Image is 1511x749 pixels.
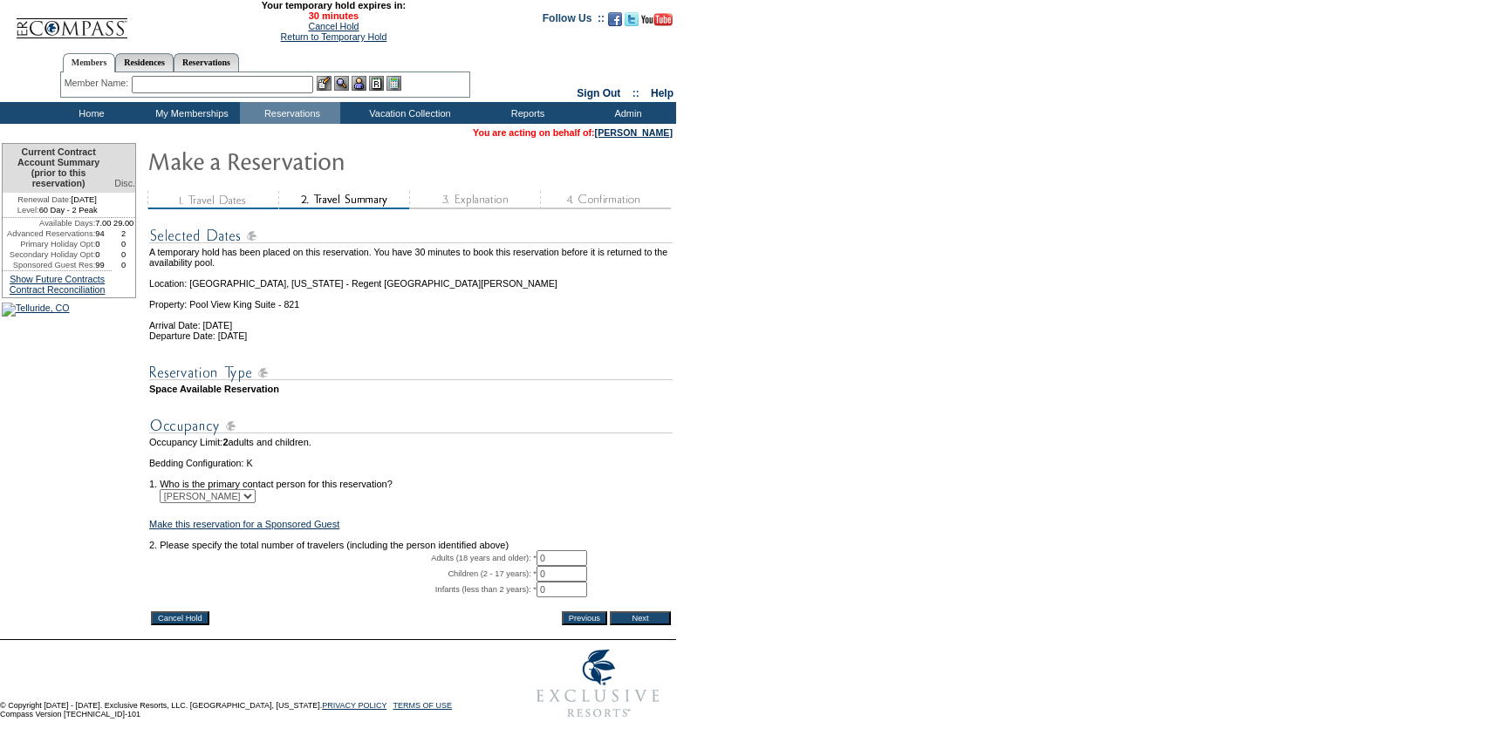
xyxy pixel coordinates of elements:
td: Primary Holiday Opt: [3,239,95,249]
img: step2_state2.gif [278,191,409,209]
td: Bedding Configuration: K [149,458,673,468]
a: Reservations [174,53,239,71]
div: Member Name: [65,76,132,91]
td: 29.00 [112,218,135,228]
span: 2 [222,437,228,447]
a: [PERSON_NAME] [595,127,673,138]
td: Secondary Holiday Opt: [3,249,95,260]
img: step1_state3.gif [147,191,278,209]
a: Make this reservation for a Sponsored Guest [149,519,339,529]
td: 7.00 [95,218,112,228]
td: 99 [95,260,112,270]
td: A temporary hold has been placed on this reservation. You have 30 minutes to book this reservatio... [149,247,673,268]
img: subTtlOccupancy.gif [149,415,673,437]
img: Become our fan on Facebook [608,12,622,26]
span: Disc. [114,178,135,188]
a: Cancel Hold [308,21,359,31]
td: Vacation Collection [340,102,475,124]
img: b_edit.gif [317,76,332,91]
a: Subscribe to our YouTube Channel [641,17,673,28]
a: PRIVACY POLICY [322,701,386,710]
img: step4_state1.gif [540,191,671,209]
span: 30 minutes [137,10,530,21]
img: Follow us on Twitter [625,12,639,26]
td: Reservations [240,102,340,124]
img: Exclusive Resorts [520,640,676,727]
img: Make Reservation [147,143,496,178]
td: 0 [112,249,135,260]
input: Cancel Hold [151,611,209,625]
img: Reservations [369,76,384,91]
a: Show Future Contracts [10,274,105,284]
img: Compass Home [15,3,128,39]
span: :: [632,87,639,99]
img: subTtlSelectedDates.gif [149,225,673,247]
img: b_calculator.gif [386,76,401,91]
a: Become our fan on Facebook [608,17,622,28]
td: Advanced Reservations: [3,228,95,239]
td: Adults (18 years and older): * [149,550,537,566]
td: 0 [112,239,135,249]
td: 60 Day - 2 Peak [3,205,112,218]
td: Current Contract Account Summary (prior to this reservation) [3,144,112,193]
a: Sign Out [577,87,620,99]
span: Renewal Date: [17,194,71,205]
td: 1. Who is the primary contact person for this reservation? [149,468,673,489]
td: Reports [475,102,576,124]
td: Space Available Reservation [149,384,673,394]
td: Departure Date: [DATE] [149,330,673,341]
span: Level: [17,205,39,215]
td: Children (2 - 17 years): * [149,566,537,582]
img: subTtlResType.gif [149,362,673,384]
td: Home [39,102,140,124]
img: Telluride, CO [2,303,70,317]
td: My Memberships [140,102,240,124]
td: Available Days: [3,218,95,228]
a: Residences [115,53,174,71]
input: Previous [562,611,607,625]
a: Follow us on Twitter [625,17,639,28]
img: Impersonate [352,76,366,91]
td: 94 [95,228,112,239]
td: 0 [95,239,112,249]
a: Return to Temporary Hold [281,31,387,42]
a: Contract Reconciliation [10,284,106,295]
td: 2. Please specify the total number of travelers (including the person identified above) [149,540,673,550]
a: TERMS OF USE [393,701,453,710]
td: Admin [576,102,676,124]
td: 2 [112,228,135,239]
td: Sponsored Guest Res: [3,260,95,270]
td: Property: Pool View King Suite - 821 [149,289,673,310]
span: You are acting on behalf of: [473,127,673,138]
td: Infants (less than 2 years): * [149,582,537,597]
a: Help [651,87,673,99]
td: Occupancy Limit: adults and children. [149,437,673,447]
td: Arrival Date: [DATE] [149,310,673,330]
td: Follow Us :: [543,10,605,31]
img: step3_state1.gif [409,191,540,209]
img: Subscribe to our YouTube Channel [641,13,673,26]
td: 0 [112,260,135,270]
a: Members [63,53,116,72]
img: View [334,76,349,91]
td: 0 [95,249,112,260]
input: Next [610,611,671,625]
td: [DATE] [3,193,112,205]
td: Location: [GEOGRAPHIC_DATA], [US_STATE] - Regent [GEOGRAPHIC_DATA][PERSON_NAME] [149,268,673,289]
